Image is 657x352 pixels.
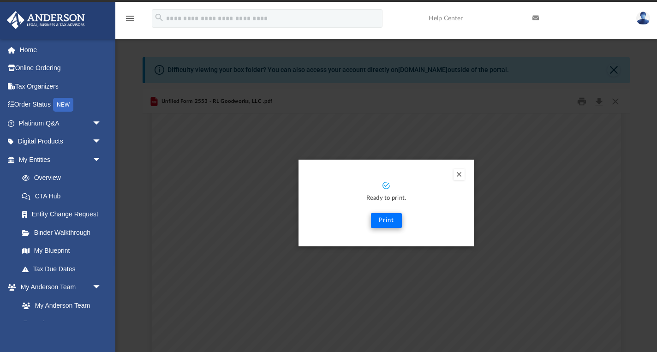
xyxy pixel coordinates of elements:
[143,89,630,352] div: Preview
[13,169,115,187] a: Overview
[13,223,115,242] a: Binder Walkthrough
[125,18,136,24] a: menu
[6,59,115,78] a: Online Ordering
[6,278,111,297] a: My Anderson Teamarrow_drop_down
[13,187,115,205] a: CTA Hub
[92,150,111,169] span: arrow_drop_down
[6,95,115,114] a: Order StatusNEW
[125,13,136,24] i: menu
[4,11,88,29] img: Anderson Advisors Platinum Portal
[92,114,111,133] span: arrow_drop_down
[636,12,650,25] img: User Pic
[6,41,115,59] a: Home
[6,114,115,132] a: Platinum Q&Aarrow_drop_down
[53,98,73,112] div: NEW
[6,150,115,169] a: My Entitiesarrow_drop_down
[308,193,465,204] p: Ready to print.
[371,213,402,228] button: Print
[13,242,111,260] a: My Blueprint
[13,205,115,224] a: Entity Change Request
[13,296,106,315] a: My Anderson Team
[6,132,115,151] a: Digital Productsarrow_drop_down
[13,315,111,333] a: Anderson System
[92,278,111,297] span: arrow_drop_down
[13,260,115,278] a: Tax Due Dates
[154,12,164,23] i: search
[6,77,115,95] a: Tax Organizers
[92,132,111,151] span: arrow_drop_down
